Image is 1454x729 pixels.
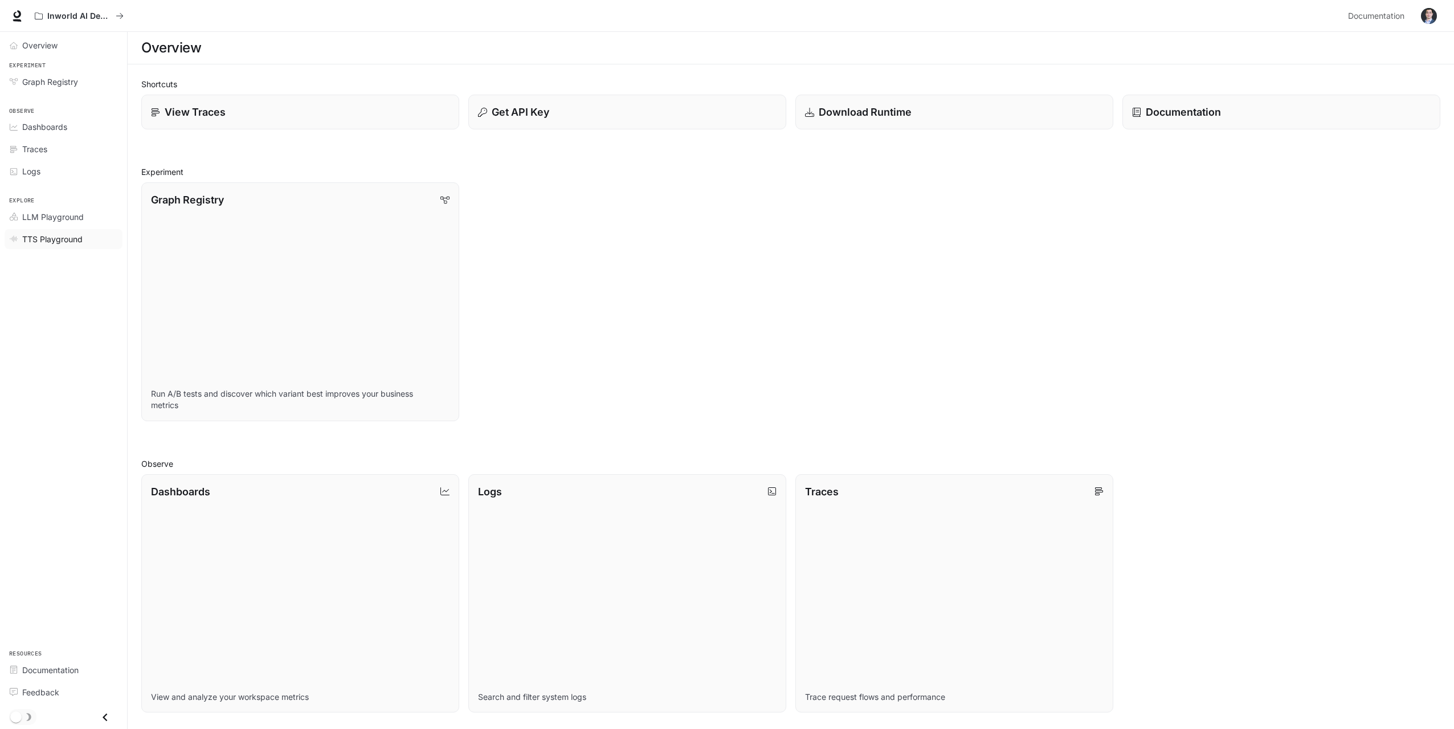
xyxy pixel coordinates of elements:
button: All workspaces [30,5,129,27]
p: View and analyze your workspace metrics [151,691,450,703]
a: Graph Registry [5,72,122,92]
h2: Observe [141,458,1440,470]
a: TTS Playground [5,229,122,249]
h2: Shortcuts [141,78,1440,90]
a: Graph RegistryRun A/B tests and discover which variant best improves your business metrics [141,182,459,421]
button: Close drawer [92,706,118,729]
p: Search and filter system logs [478,691,777,703]
span: Dashboards [22,121,67,133]
span: LLM Playground [22,211,84,223]
span: Graph Registry [22,76,78,88]
span: Traces [22,143,47,155]
a: Download Runtime [795,95,1113,129]
p: Traces [805,484,839,499]
a: Feedback [5,682,122,702]
span: Documentation [22,664,79,676]
h1: Overview [141,36,201,59]
a: Documentation [1343,5,1413,27]
p: Dashboards [151,484,210,499]
a: Traces [5,139,122,159]
p: View Traces [165,104,226,120]
a: Dashboards [5,117,122,137]
a: Overview [5,35,122,55]
p: Get API Key [492,104,549,120]
span: Dark mode toggle [10,710,22,723]
a: Documentation [5,660,122,680]
p: Logs [478,484,502,499]
p: Documentation [1146,104,1221,120]
p: Trace request flows and performance [805,691,1104,703]
a: DashboardsView and analyze your workspace metrics [141,474,459,713]
a: LogsSearch and filter system logs [468,474,786,713]
p: Run A/B tests and discover which variant best improves your business metrics [151,388,450,411]
p: Inworld AI Demos [47,11,111,21]
h2: Experiment [141,166,1440,178]
img: User avatar [1421,8,1437,24]
span: TTS Playground [22,233,83,245]
button: Get API Key [468,95,786,129]
a: Documentation [1122,95,1440,129]
span: Documentation [1348,9,1404,23]
a: Logs [5,161,122,181]
a: LLM Playground [5,207,122,227]
a: View Traces [141,95,459,129]
p: Graph Registry [151,192,224,207]
p: Download Runtime [819,104,912,120]
span: Overview [22,39,58,51]
span: Feedback [22,686,59,698]
span: Logs [22,165,40,177]
button: User avatar [1418,5,1440,27]
a: TracesTrace request flows and performance [795,474,1113,713]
